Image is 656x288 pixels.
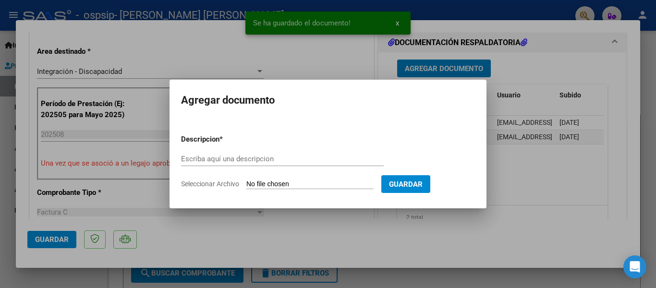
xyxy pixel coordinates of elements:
[623,255,646,278] div: Open Intercom Messenger
[389,180,423,189] span: Guardar
[381,175,430,193] button: Guardar
[181,134,269,145] p: Descripcion
[181,180,239,188] span: Seleccionar Archivo
[181,91,475,109] h2: Agregar documento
